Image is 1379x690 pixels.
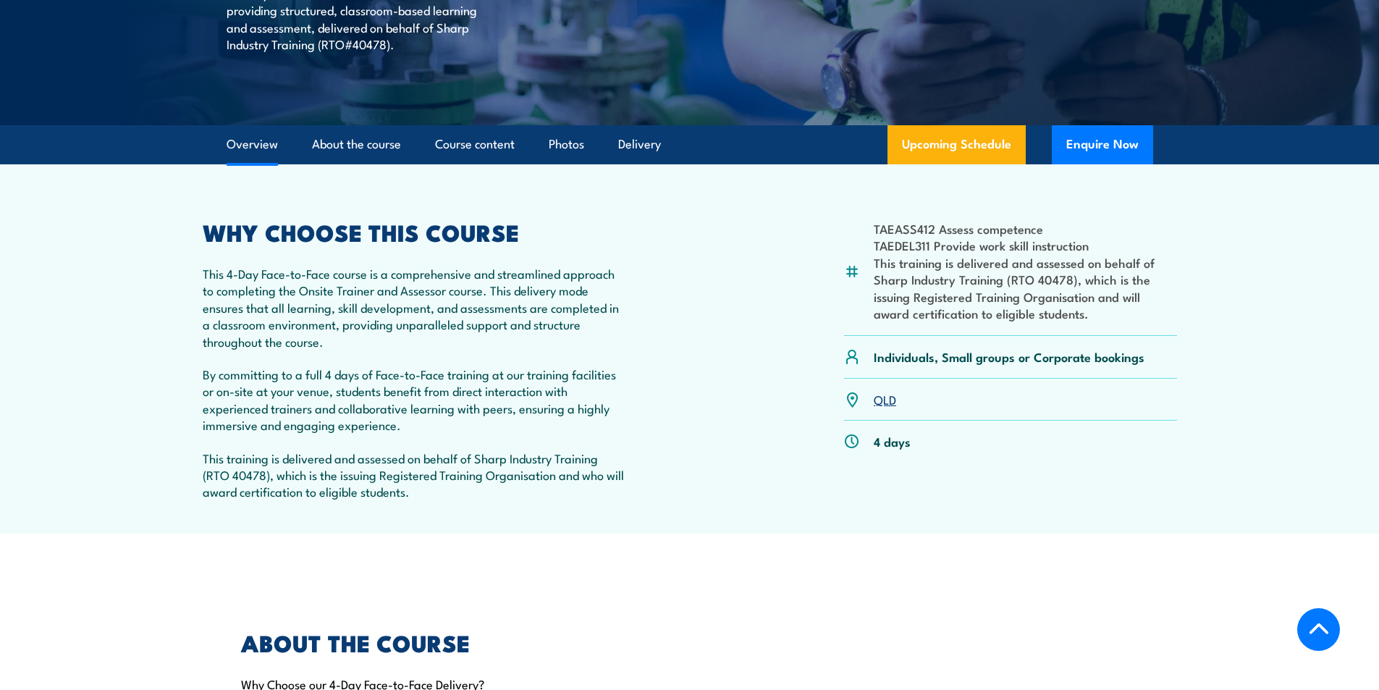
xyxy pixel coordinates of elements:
[874,348,1144,365] p: Individuals, Small groups or Corporate bookings
[887,125,1026,164] a: Upcoming Schedule
[618,125,661,164] a: Delivery
[549,125,584,164] a: Photos
[312,125,401,164] a: About the course
[203,222,625,242] h2: WHY CHOOSE THIS COURSE
[227,125,278,164] a: Overview
[1052,125,1153,164] button: Enquire Now
[203,265,625,350] p: This 4-Day Face-to-Face course is a comprehensive and streamlined approach to completing the Onsi...
[874,254,1177,322] li: This training is delivered and assessed on behalf of Sharp Industry Training (RTO 40478), which i...
[435,125,515,164] a: Course content
[203,450,625,500] p: This training is delivered and assessed on behalf of Sharp Industry Training (RTO 40478), which i...
[874,237,1177,253] li: TAEDEL311 Provide work skill instruction
[874,220,1177,237] li: TAEASS412 Assess competence
[203,366,625,434] p: By committing to a full 4 days of Face-to-Face training at our training facilities or on-site at ...
[241,632,623,652] h2: ABOUT THE COURSE
[874,433,911,450] p: 4 days
[874,390,896,408] a: QLD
